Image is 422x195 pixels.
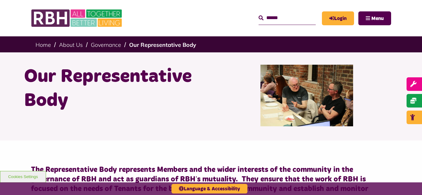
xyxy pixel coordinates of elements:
a: About Us [59,41,83,48]
h1: Our Representative Body [24,65,206,113]
span: Menu [371,16,384,21]
a: MyRBH [322,11,354,25]
a: Home [36,41,51,48]
button: Navigation [358,11,391,25]
button: Language & Accessibility [171,184,247,193]
img: Rep Body [260,65,353,126]
iframe: Netcall Web Assistant for live chat [394,167,422,195]
a: Governance [91,41,121,48]
a: Our Representative Body [129,41,196,48]
img: RBH [31,6,124,30]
